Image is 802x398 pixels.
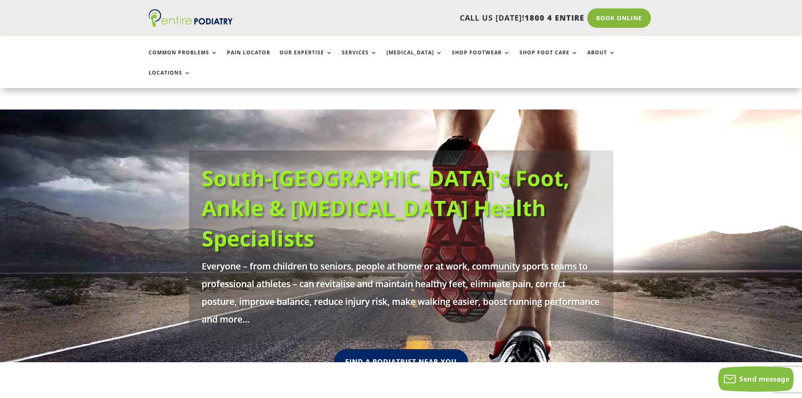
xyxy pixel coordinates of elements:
p: CALL US [DATE]! [265,13,584,24]
a: Locations [149,70,191,88]
a: Shop Foot Care [520,50,578,68]
a: Services [342,50,377,68]
a: Pain Locator [227,50,270,68]
a: Our Expertise [280,50,333,68]
a: Common Problems [149,50,218,68]
a: Entire Podiatry [149,20,233,29]
button: Send message [718,366,794,392]
a: Shop Footwear [452,50,510,68]
span: Send message [739,374,789,384]
a: About [587,50,615,68]
a: Book Online [587,8,651,28]
a: [MEDICAL_DATA] [386,50,442,68]
span: 1800 4 ENTIRE [525,13,584,23]
img: logo (1) [149,9,233,27]
a: South-[GEOGRAPHIC_DATA]'s Foot, Ankle & [MEDICAL_DATA] Health Specialists [202,163,570,253]
a: Find A Podiatrist Near You [334,349,468,375]
p: Everyone – from children to seniors, people at home or at work, community sports teams to profess... [202,257,601,328]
